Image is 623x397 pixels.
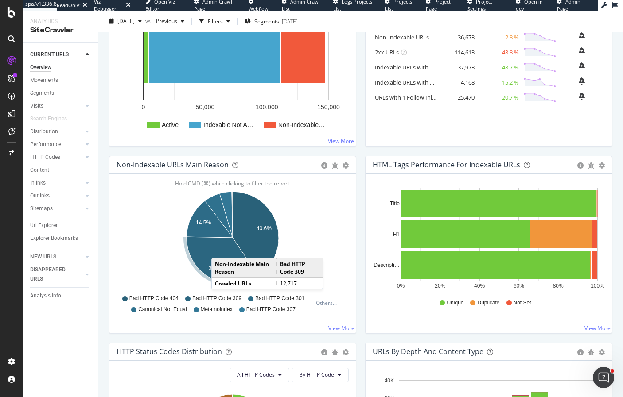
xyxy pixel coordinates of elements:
[105,14,145,28] button: [DATE]
[477,30,521,45] td: -2.8 %
[374,262,400,268] text: Descripti…
[30,101,43,111] div: Visits
[579,32,585,39] div: bell-plus
[447,299,463,307] span: Unique
[30,63,51,72] div: Overview
[30,191,50,200] div: Outlinks
[277,258,323,278] td: Bad HTTP Code 309
[441,45,477,60] td: 114,613
[255,295,304,302] span: Bad HTTP Code 301
[441,90,477,105] td: 25,470
[328,137,354,145] a: View More
[30,114,67,123] div: Search Engines
[208,17,223,25] div: Filters
[254,17,279,25] span: Segments
[30,140,83,149] a: Performance
[152,17,177,25] span: Previous
[599,349,605,355] div: gear
[257,225,272,231] text: 40.6%
[553,283,564,289] text: 80%
[30,252,83,262] a: NEW URLS
[30,18,91,25] div: Analytics
[230,368,289,382] button: All HTTP Codes
[375,48,399,56] a: 2xx URLs
[196,220,211,226] text: 14.5%
[30,127,83,136] a: Distribution
[117,1,349,139] svg: A chart.
[591,283,604,289] text: 100%
[593,367,614,388] iframe: Intercom live chat
[299,371,334,378] span: By HTTP Code
[292,368,349,382] button: By HTTP Code
[277,278,323,289] td: 12,717
[278,121,325,128] text: Non-Indexable…
[375,63,449,71] a: Indexable URLs with Bad H1
[30,153,60,162] div: HTTP Codes
[30,114,76,123] a: Search Engines
[30,234,78,243] div: Explorer Bookmarks
[129,295,179,302] span: Bad HTTP Code 404
[30,221,92,230] a: Url Explorer
[577,162,584,169] div: circle-info
[282,17,298,25] div: [DATE]
[477,75,521,90] td: -15.2 %
[579,77,585,85] div: bell-plus
[203,121,253,128] text: Indexable Not A…
[117,160,229,169] div: Non-Indexable URLs Main Reason
[30,252,56,262] div: NEW URLS
[30,25,91,35] div: SiteCrawler
[477,60,521,75] td: -43.7 %
[477,299,499,307] span: Duplicate
[332,162,338,169] div: bug
[237,371,275,378] span: All HTTP Codes
[30,234,92,243] a: Explorer Bookmarks
[209,265,224,271] text: 34.7%
[30,50,69,59] div: CURRENT URLS
[316,299,341,307] div: Others...
[328,324,354,332] a: View More
[145,17,152,25] span: vs
[579,47,585,54] div: bell-plus
[343,162,349,169] div: gear
[30,204,83,213] a: Sitemaps
[441,60,477,75] td: 37,973
[514,283,524,289] text: 60%
[117,17,135,25] span: 2025 Aug. 16th
[332,349,338,355] div: bug
[579,62,585,69] div: bell-plus
[441,30,477,45] td: 36,673
[375,33,429,41] a: Non-Indexable URLs
[30,291,61,301] div: Analysis Info
[30,291,92,301] a: Analysis Info
[477,45,521,60] td: -43.8 %
[192,295,241,302] span: Bad HTTP Code 309
[588,162,594,169] div: bug
[30,89,54,98] div: Segments
[201,306,233,313] span: Meta noindex
[30,178,83,188] a: Inlinks
[30,166,92,175] a: Content
[474,283,485,289] text: 40%
[30,50,83,59] a: CURRENT URLS
[599,162,605,169] div: gear
[57,2,81,9] div: ReadOnly:
[30,101,83,111] a: Visits
[30,127,58,136] div: Distribution
[321,162,327,169] div: circle-info
[584,324,611,332] a: View More
[588,349,594,355] div: bug
[375,78,471,86] a: Indexable URLs with Bad Description
[317,104,340,111] text: 150,000
[162,121,179,128] text: Active
[477,90,521,105] td: -20.7 %
[30,221,58,230] div: Url Explorer
[343,349,349,355] div: gear
[373,188,605,291] svg: A chart.
[435,283,445,289] text: 20%
[30,178,46,188] div: Inlinks
[117,188,349,291] svg: A chart.
[256,104,278,111] text: 100,000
